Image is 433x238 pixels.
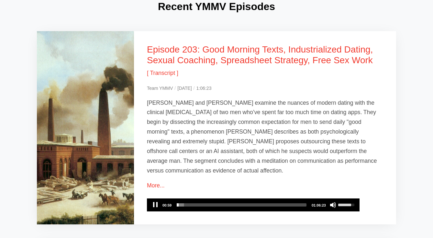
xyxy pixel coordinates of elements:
a: [ Transcript ] [147,70,178,76]
p: [PERSON_NAME] and [PERSON_NAME] examine the nuances of modern dating with the clinical [MEDICAL_D... [147,98,383,176]
small: Team YMMV [DATE] 1:06:23 [147,86,211,91]
span: / [194,86,195,91]
a: Episode 203: Good Morning Texts, Industrialized Dating, Sexual Coaching, Spreadsheet Strategy, Fr... [147,44,373,65]
span: 01:06:23 [312,203,326,207]
h2: Recent YMMV Episodes [37,0,396,13]
button: Mute [330,202,336,208]
span: 00:59 [162,203,172,207]
span: / [174,86,176,91]
a: More... [147,182,165,189]
div: Audio Player [147,198,360,211]
button: Pause [152,202,159,208]
a: Volume Slider [338,198,356,210]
